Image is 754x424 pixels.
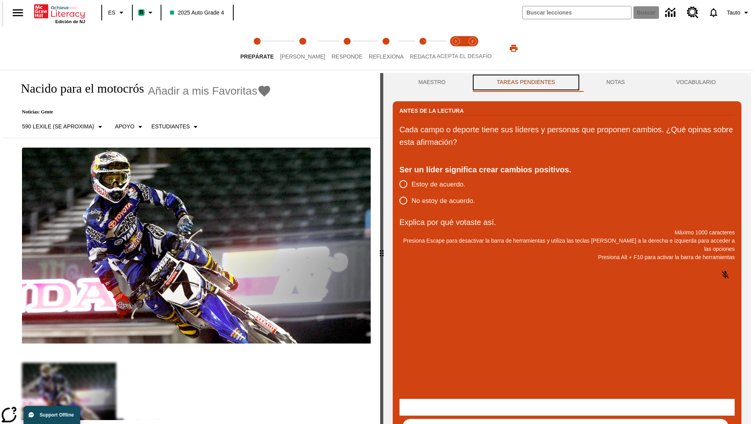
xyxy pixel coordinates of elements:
span: Responde [331,53,362,60]
div: reading [3,73,380,420]
button: Seleccione Lexile, 590 Lexile (Se aproxima) [19,120,108,134]
span: B [139,7,143,17]
p: Apoyo [115,122,135,131]
div: activity [383,73,751,424]
p: Presiona Escape para desactivar la barra de herramientas y utiliza las teclas [PERSON_NAME] a la ... [399,237,735,253]
span: Edición de NJ [55,19,85,24]
button: Imprimir [501,41,526,55]
div: Instructional Panel Tabs [393,73,741,92]
span: Redacta [410,53,436,60]
span: Support Offline [40,412,74,418]
button: Seleccionar estudiante [148,120,203,134]
span: No estoy de acuerdo. [412,196,475,206]
a: Centro de recursos, Se abrirá en una pestaña nueva. [682,2,703,23]
button: Acepta el desafío lee step 1 of 2 [445,27,467,70]
p: Noticias: Gente [13,109,271,115]
button: Responde step 3 of 5 [325,27,369,70]
p: Estudiantes [151,122,190,131]
input: Buscar campo [523,6,631,19]
button: Abrir el menú lateral [6,1,29,24]
button: Lee step 2 of 5 [274,27,331,70]
a: Notificaciones [703,2,724,23]
span: Prepárate [240,53,274,60]
button: Acepta el desafío contesta step 2 of 2 [461,27,484,70]
button: Support Offline [24,406,80,424]
span: Reflexiona [369,53,404,60]
span: Añadir a mis Favoritas [148,85,258,97]
a: Centro de información [661,2,682,24]
p: Explica por qué votaste así. [399,216,735,228]
button: Perfil/Configuración [724,5,754,20]
p: Cada campo o deporte tiene sus líderes y personas que proponen cambios. ¿Qué opinas sobre esta af... [399,123,735,148]
span: ACEPTA EL DESAFÍO [437,53,492,59]
p: Presiona Alt + F10 para activar la barra de herramientas [399,253,735,261]
button: Prepárate step 1 of 5 [234,27,280,70]
text: 2 [471,39,473,43]
button: Maestro [393,73,471,92]
span: Tauto [727,9,740,17]
div: Ser un líder significa crear cambios positivos. [399,163,735,176]
p: 590 Lexile (Se aproxima) [22,122,94,131]
img: El corredor de motocrós James Stewart vuela por los aires en su motocicleta de montaña [22,148,371,344]
p: Máximo 1000 caracteres [399,228,735,237]
button: Tipo de apoyo, Apoyo [112,120,148,134]
button: NOTAS [581,73,651,92]
h1: Nacido para el motocrós [13,81,144,96]
button: Boost El color de la clase es verde menta. Cambiar el color de la clase. [135,5,158,20]
button: Haga clic para activar la función de reconocimiento de voz [716,265,735,284]
button: Reflexiona step 4 of 5 [362,27,410,70]
button: Redacta step 5 of 5 [404,27,442,70]
button: Lenguaje: ES, Selecciona un idioma [104,5,130,20]
button: VOCABULARIO [650,73,741,92]
text: 1 [455,39,457,43]
div: Portada [34,3,85,24]
h2: Antes de la lectura [399,106,464,115]
div: Pulsa la tecla de intro o la barra espaciadora y luego presiona las flechas de derecha e izquierd... [380,73,383,424]
span: Estoy de acuerdo. [412,179,465,190]
button: Añadir a mis Favoritas - Nacido para el motocrós [148,84,272,98]
button: TAREAS PENDIENTES [471,73,581,92]
span: ES [108,9,115,17]
div: poll [399,176,481,209]
span: 2025 Auto Grade 4 [170,9,224,17]
body: Explica por qué votaste así. Máximo 1000 caracteres Presiona Alt + F10 para activar la barra de h... [3,6,115,13]
span: [PERSON_NAME] [280,53,325,60]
